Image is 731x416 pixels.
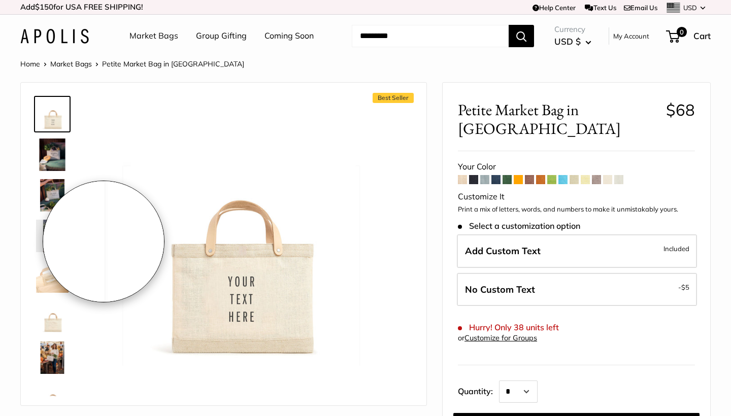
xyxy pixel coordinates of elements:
span: USD [683,4,697,12]
p: Print a mix of letters, words, and numbers to make it unmistakably yours. [458,204,695,215]
a: Petite Market Bag in Oat [34,218,71,254]
a: 0 Cart [667,28,711,44]
a: Help Center [533,4,576,12]
img: Petite Market Bag in Oat [36,138,69,171]
a: Petite Market Bag in Oat [34,258,71,295]
span: $150 [35,2,53,12]
img: Petite Market Bag in Oat [36,382,69,414]
div: or [458,331,537,345]
span: Hurry! Only 38 units left [458,323,559,332]
a: Market Bags [50,59,92,68]
input: Search... [352,25,509,47]
img: Apolis [20,29,89,44]
span: Petite Market Bag in [GEOGRAPHIC_DATA] [102,59,244,68]
span: Petite Market Bag in [GEOGRAPHIC_DATA] [458,100,658,138]
label: Leave Blank [457,273,697,306]
span: Cart [693,30,711,41]
span: USD $ [554,36,581,47]
img: Petite Market Bag in Oat [36,220,69,252]
div: Your Color [458,159,695,175]
a: My Account [613,30,649,42]
span: Add Custom Text [465,245,541,257]
img: Petite Market Bag in Oat [36,260,69,293]
img: Petite Market Bag in Oat [36,301,69,333]
img: Petite Market Bag in Oat [36,98,69,130]
img: Petite Market Bag in Oat [102,98,370,366]
span: - [678,281,689,293]
nav: Breadcrumb [20,57,244,71]
img: Petite Market Bag in Oat [36,179,69,212]
button: USD $ [554,33,591,50]
div: Customize It [458,189,695,204]
a: Petite Market Bag in Oat [34,339,71,376]
a: Petite Market Bag in Oat [34,96,71,132]
span: $5 [681,283,689,291]
a: Petite Market Bag in Oat [34,177,71,214]
button: Search [509,25,534,47]
span: $68 [666,100,695,120]
label: Add Custom Text [457,234,697,268]
a: Text Us [585,4,616,12]
span: Included [663,242,689,255]
span: Currency [554,22,591,37]
span: Select a customization option [458,221,580,231]
a: Petite Market Bag in Oat [34,299,71,335]
a: Email Us [624,4,657,12]
a: Coming Soon [264,28,314,44]
span: Best Seller [373,93,414,103]
a: Petite Market Bag in Oat [34,136,71,173]
span: No Custom Text [465,284,535,295]
a: Group Gifting [196,28,247,44]
a: Market Bags [129,28,178,44]
img: Petite Market Bag in Oat [36,341,69,374]
a: Home [20,59,40,68]
span: 0 [677,27,687,37]
label: Quantity: [458,377,499,403]
a: Customize for Groups [464,333,537,342]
